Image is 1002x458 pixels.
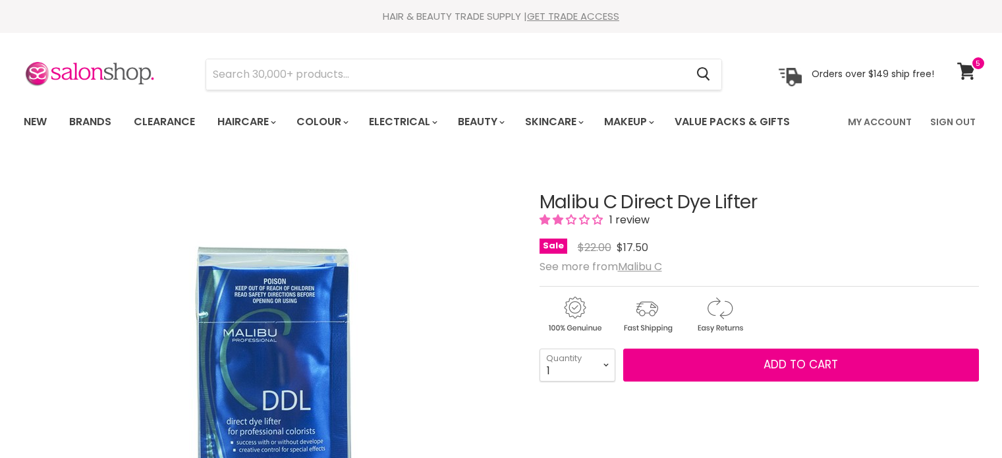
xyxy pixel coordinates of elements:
[14,103,820,141] ul: Main menu
[59,108,121,136] a: Brands
[686,59,721,90] button: Search
[527,9,619,23] a: GET TRADE ACCESS
[617,240,648,255] span: $17.50
[7,103,995,141] nav: Main
[206,59,686,90] input: Search
[448,108,513,136] a: Beauty
[540,239,567,254] span: Sale
[287,108,356,136] a: Colour
[206,59,722,90] form: Product
[764,357,838,372] span: Add to cart
[515,108,592,136] a: Skincare
[540,259,662,274] span: See more from
[540,295,609,335] img: genuine.gif
[936,396,989,445] iframe: Gorgias live chat messenger
[922,108,984,136] a: Sign Out
[684,295,754,335] img: returns.gif
[208,108,284,136] a: Haircare
[594,108,662,136] a: Makeup
[124,108,205,136] a: Clearance
[812,68,934,80] p: Orders over $149 ship free!
[840,108,920,136] a: My Account
[665,108,800,136] a: Value Packs & Gifts
[605,212,650,227] span: 1 review
[578,240,611,255] span: $22.00
[612,295,682,335] img: shipping.gif
[540,192,979,213] h1: Malibu C Direct Dye Lifter
[14,108,57,136] a: New
[359,108,445,136] a: Electrical
[540,212,605,227] span: 2.00 stars
[623,349,979,382] button: Add to cart
[7,10,995,23] div: HAIR & BEAUTY TRADE SUPPLY |
[540,349,615,382] select: Quantity
[618,259,662,274] a: Malibu C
